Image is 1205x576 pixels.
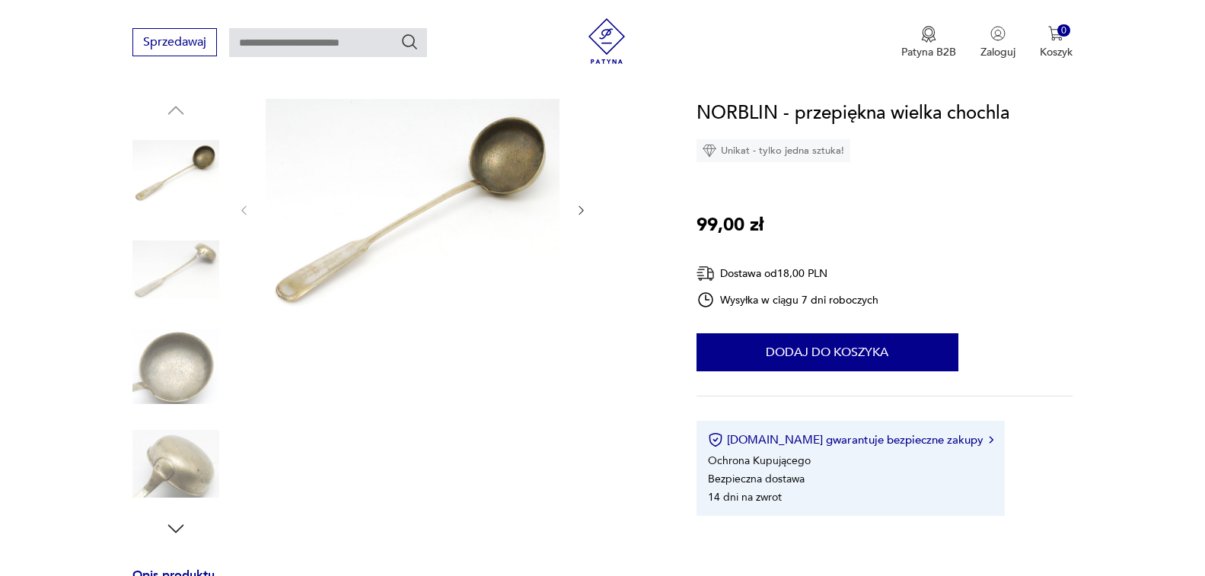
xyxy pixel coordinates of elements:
h1: NORBLIN - przepiękna wielka chochla [697,99,1009,128]
img: Zdjęcie produktu NORBLIN - przepiękna wielka chochla [132,323,219,410]
li: Ochrona Kupującego [708,453,811,468]
button: Patyna B2B [901,26,956,59]
div: Dostawa od 18,00 PLN [697,264,879,283]
a: Ikona medaluPatyna B2B [901,26,956,59]
button: Dodaj do koszyka [697,333,958,371]
img: Ikona certyfikatu [708,432,723,447]
img: Ikona koszyka [1048,26,1063,41]
p: Zaloguj [980,45,1015,59]
img: Zdjęcie produktu NORBLIN - przepiękna wielka chochla [132,227,219,313]
div: Unikat - tylko jedna sztuka! [697,139,850,162]
p: Patyna B2B [901,45,956,59]
img: Patyna - sklep z meblami i dekoracjami vintage [584,18,630,64]
button: Zaloguj [980,26,1015,59]
li: 14 dni na zwrot [708,490,782,504]
p: Koszyk [1040,45,1073,59]
img: Zdjęcie produktu NORBLIN - przepiękna wielka chochla [266,99,559,320]
button: Sprzedawaj [132,28,217,56]
img: Ikona strzałki w prawo [989,436,993,444]
img: Ikonka użytkownika [990,26,1006,41]
img: Ikona diamentu [703,144,716,158]
button: 0Koszyk [1040,26,1073,59]
button: Szukaj [400,33,419,51]
button: [DOMAIN_NAME] gwarantuje bezpieczne zakupy [708,432,993,447]
img: Zdjęcie produktu NORBLIN - przepiękna wielka chochla [132,129,219,216]
li: Bezpieczna dostawa [708,472,805,486]
a: Sprzedawaj [132,38,217,49]
div: 0 [1057,24,1070,37]
p: 99,00 zł [697,211,763,240]
img: Zdjęcie produktu NORBLIN - przepiękna wielka chochla [132,421,219,508]
img: Ikona dostawy [697,264,715,283]
img: Ikona medalu [921,26,936,43]
div: Wysyłka w ciągu 7 dni roboczych [697,291,879,309]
